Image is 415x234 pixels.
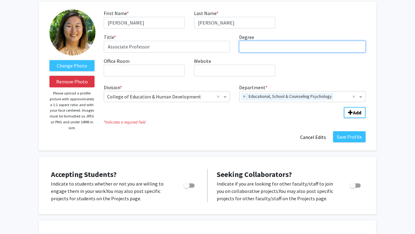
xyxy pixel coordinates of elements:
[49,10,95,56] img: Profile Picture
[344,107,366,118] button: Add Division/Department
[352,93,358,100] span: Clear all
[296,131,330,143] button: Cancel Edits
[242,93,247,100] span: ×
[194,57,211,65] label: Website
[217,93,222,100] span: Clear all
[104,91,230,102] ng-select: Division
[239,91,366,102] ng-select: Department
[104,10,129,17] label: First Name
[333,131,366,142] button: Save Profile
[194,10,219,17] label: Last Name
[51,180,172,202] p: Indicate to students whether or not you are willing to engage them in your work. You may also pos...
[49,90,95,131] p: Please upload a profile picture with approximately a 1:1 aspect ratio and with your face centered...
[104,119,366,125] i: Indicates a required field
[353,109,361,116] b: Add
[49,76,95,87] button: Remove Photo
[235,84,370,102] div: Department
[247,93,333,100] span: Educational, School & Counseling Psychology
[51,170,117,179] span: Accepting Students?
[104,57,130,65] label: Office Room
[239,33,254,41] label: Degree
[181,180,198,189] div: Toggle
[104,33,116,41] label: Title
[49,60,95,71] label: ChangeProfile Picture
[5,206,26,229] iframe: Chat
[99,84,235,102] div: Division
[347,180,364,189] div: Toggle
[217,170,292,179] span: Seeking Collaborators?
[217,180,338,202] p: Indicate if you are looking for other faculty/staff to join you on collaborative projects. You ma...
